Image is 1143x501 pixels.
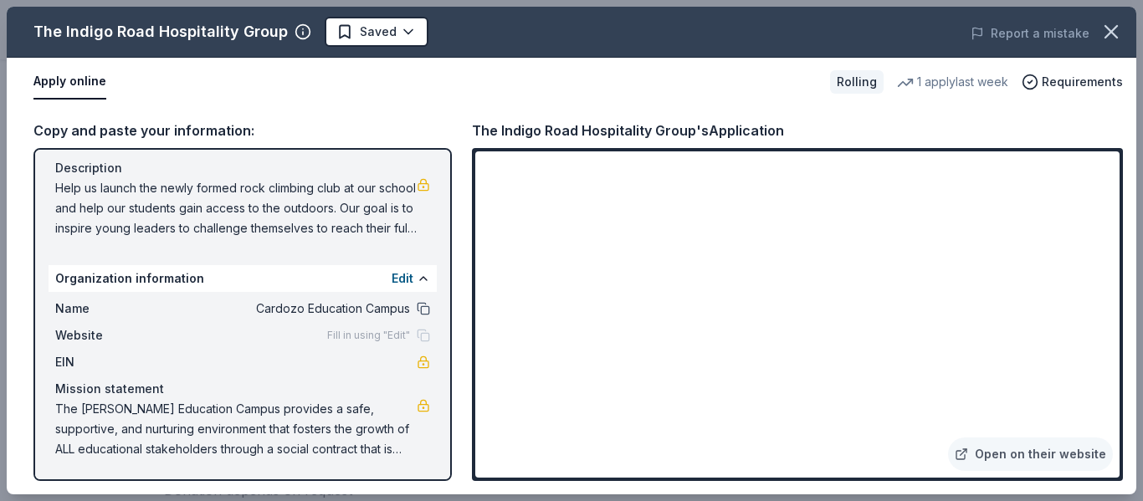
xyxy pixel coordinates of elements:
span: Requirements [1042,72,1123,92]
span: Website [55,325,167,345]
div: Rolling [830,70,884,94]
div: Organization information [49,265,437,292]
div: Copy and paste your information: [33,120,452,141]
span: Help us launch the newly formed rock climbing club at our school and help our students gain acces... [55,178,417,238]
span: Saved [360,22,397,42]
span: Cardozo Education Campus [167,299,410,319]
a: Open on their website [948,437,1113,471]
div: 1 apply last week [897,72,1008,92]
span: Name [55,299,167,319]
button: Report a mistake [971,23,1089,43]
span: The [PERSON_NAME] Education Campus provides a safe, supportive, and nurturing environment that fo... [55,399,417,459]
div: Mission statement [55,379,430,399]
div: Description [55,158,430,178]
div: The Indigo Road Hospitality Group's Application [472,120,784,141]
div: The Indigo Road Hospitality Group [33,18,288,45]
span: EIN [55,352,167,372]
button: Apply online [33,64,106,100]
button: Edit [392,268,413,289]
span: Fill in using "Edit" [327,329,410,342]
button: Saved [325,17,428,47]
button: Requirements [1022,72,1123,92]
